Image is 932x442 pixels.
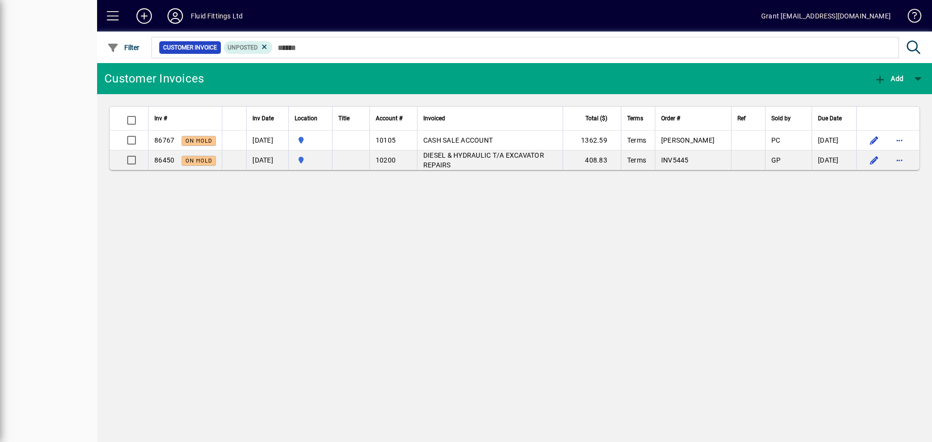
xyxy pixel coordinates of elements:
[295,155,326,165] span: AUCKLAND
[252,113,274,124] span: Inv Date
[892,152,907,168] button: More options
[761,8,891,24] div: Grant [EMAIL_ADDRESS][DOMAIN_NAME]
[771,113,791,124] span: Sold by
[661,136,715,144] span: [PERSON_NAME]
[129,7,160,25] button: Add
[163,43,217,52] span: Customer Invoice
[376,113,402,124] span: Account #
[154,156,174,164] span: 86450
[872,70,906,87] button: Add
[246,150,288,170] td: [DATE]
[423,113,557,124] div: Invoiced
[246,131,288,150] td: [DATE]
[295,113,317,124] span: Location
[563,150,621,170] td: 408.83
[585,113,607,124] span: Total ($)
[228,44,258,51] span: Unposted
[892,132,907,148] button: More options
[627,136,646,144] span: Terms
[771,136,781,144] span: PC
[737,113,759,124] div: Ref
[105,39,142,56] button: Filter
[423,113,445,124] span: Invoiced
[252,113,283,124] div: Inv Date
[376,156,396,164] span: 10200
[563,131,621,150] td: 1362.59
[737,113,746,124] span: Ref
[661,113,725,124] div: Order #
[874,75,903,82] span: Add
[224,41,273,54] mat-chip: Customer Invoice Status: Unposted
[771,113,806,124] div: Sold by
[866,132,882,148] button: Edit
[338,113,349,124] span: Title
[423,151,544,169] span: DIESEL & HYDRAULIC T/A EXCAVATOR REPAIRS
[818,113,842,124] span: Due Date
[661,113,680,124] span: Order #
[154,113,167,124] span: Inv #
[569,113,616,124] div: Total ($)
[627,113,643,124] span: Terms
[900,2,920,33] a: Knowledge Base
[812,131,856,150] td: [DATE]
[376,136,396,144] span: 10105
[154,136,174,144] span: 86767
[191,8,243,24] div: Fluid Fittings Ltd
[338,113,364,124] div: Title
[818,113,850,124] div: Due Date
[107,44,140,51] span: Filter
[771,156,781,164] span: GP
[185,138,212,144] span: On hold
[104,71,204,86] div: Customer Invoices
[423,136,493,144] span: CASH SALE ACCOUNT
[812,150,856,170] td: [DATE]
[661,156,689,164] span: INV5445
[376,113,411,124] div: Account #
[866,152,882,168] button: Edit
[154,113,216,124] div: Inv #
[295,135,326,146] span: AUCKLAND
[185,158,212,164] span: On hold
[627,156,646,164] span: Terms
[160,7,191,25] button: Profile
[295,113,326,124] div: Location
